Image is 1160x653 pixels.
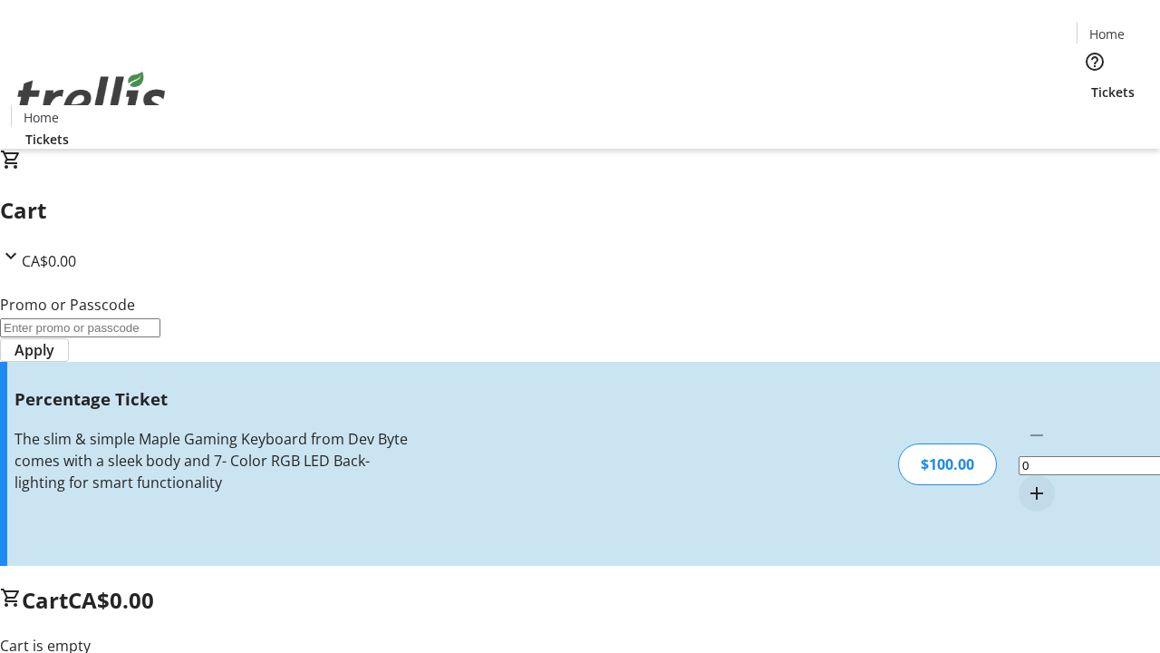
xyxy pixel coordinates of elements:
[1089,24,1125,44] span: Home
[1077,102,1113,138] button: Cart
[1077,44,1113,80] button: Help
[1078,24,1136,44] a: Home
[14,428,411,493] div: The slim & simple Maple Gaming Keyboard from Dev Byte comes with a sleek body and 7- Color RGB LE...
[14,339,54,361] span: Apply
[898,443,997,485] div: $100.00
[68,585,154,615] span: CA$0.00
[1019,475,1055,512] button: Increment by one
[24,108,59,127] span: Home
[11,52,172,142] img: Orient E2E Organization VdKtsHugBu's Logo
[11,130,83,149] a: Tickets
[1077,83,1149,102] a: Tickets
[1091,83,1135,102] span: Tickets
[12,108,70,127] a: Home
[25,130,69,149] span: Tickets
[22,251,76,271] span: CA$0.00
[14,386,411,412] h3: Percentage Ticket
